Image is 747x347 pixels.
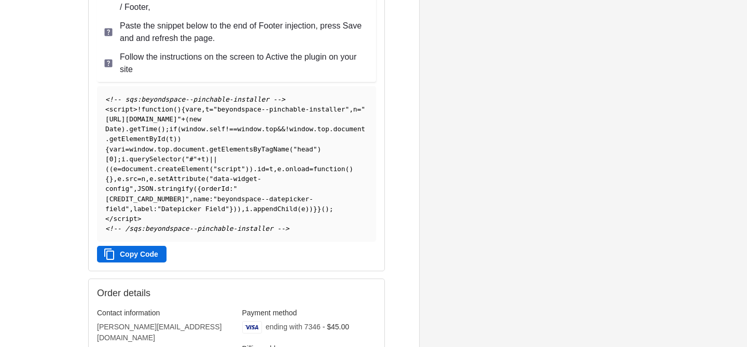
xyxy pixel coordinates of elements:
span: ; [165,125,170,133]
span: function [313,165,345,173]
span: "beyondspace--pinchable-installer" [213,105,349,113]
span: , [349,105,353,113]
span: "script" [213,165,245,173]
span: "Datepicker Field" [157,205,229,213]
span: <!-- sqs:beyondspace--pinchable-installer --> [105,95,285,103]
span: "#" [185,155,197,163]
span: = [137,175,142,183]
span: ( [193,185,198,192]
span: src [126,175,137,183]
span: stringify [157,185,193,192]
span: : [153,205,157,213]
span: + [197,155,201,163]
span: ! [285,125,289,133]
span: > [137,215,142,223]
span: + [181,115,185,123]
span: "beyondspace--datepicker-field" [105,195,313,213]
span: ( [297,205,301,213]
span: . [154,165,158,173]
span: . [205,125,210,133]
span: . [329,125,334,133]
span: ) [245,165,250,173]
span: ) [349,165,353,173]
span: , [273,165,278,173]
span: , [241,205,245,213]
span: ) [309,205,313,213]
span: = [126,145,130,153]
span: ; [117,155,121,163]
span: </ [105,215,113,223]
span: ) [233,205,238,213]
span: ) [325,205,329,213]
span: ( [105,165,109,173]
span: , [129,205,133,213]
span: ( [289,145,294,153]
span: t [201,155,205,163]
span: window [129,145,153,153]
span: , [133,185,137,192]
span: ( [165,135,170,143]
span: t [169,135,173,143]
span: = [357,105,362,113]
span: ) [173,135,177,143]
span: name [193,195,210,203]
span: , [113,175,117,183]
span: top [265,125,277,133]
span: ) [317,145,321,153]
span: ] [113,155,117,163]
span: ( [157,125,161,133]
span: function [141,105,173,113]
span: e [117,175,121,183]
span: { [181,105,185,113]
span: Date [105,125,121,133]
span: document [333,125,365,133]
span: ) [249,165,253,173]
span: . [121,175,126,183]
span: , [201,105,205,113]
span: i [121,155,126,163]
span: ( [209,165,213,173]
span: new [189,115,201,123]
span: createElement [157,165,209,173]
span: ( [173,105,177,113]
span: , [145,175,149,183]
span: top [317,125,329,133]
span: ( [205,175,210,183]
span: || [209,155,217,163]
span: . [105,135,109,143]
span: . [281,165,285,173]
span: ; [329,205,334,213]
span: = [309,165,313,173]
span: 0 [109,155,114,163]
span: ) [237,205,241,213]
span: } [109,175,114,183]
span: i [121,145,126,153]
span: ) [177,105,182,113]
span: { [197,185,201,192]
span: ! [137,105,142,113]
span: t [205,105,210,113]
span: > [133,105,137,113]
span: e [278,165,282,173]
span: . [153,185,157,192]
span: window [182,125,205,133]
span: ( [177,125,182,133]
span: e [301,205,306,213]
span: window [289,125,313,133]
span: n [141,175,145,183]
span: e [113,165,117,173]
span: . [126,155,130,163]
span: [ [105,155,109,163]
span: ( [345,165,350,173]
span: - $45.00 [323,323,349,331]
span: { [105,145,109,153]
span: onload [285,165,309,173]
span: id [257,165,265,173]
h2: Order details [97,287,237,299]
span: , [189,195,193,203]
span: "[CREDIT_CARD_NUMBER]" [105,185,237,202]
span: . [205,145,210,153]
span: e [197,105,201,113]
span: } [313,205,317,213]
span: : [229,185,233,192]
